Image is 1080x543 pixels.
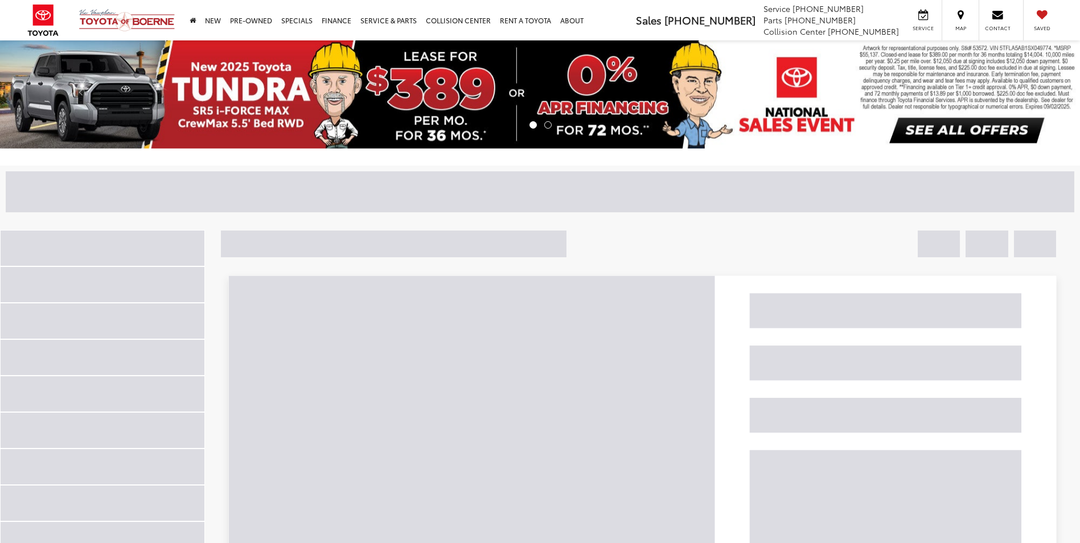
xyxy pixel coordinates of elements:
span: [PHONE_NUMBER] [792,3,864,14]
span: Map [948,24,973,32]
span: Service [910,24,936,32]
span: Contact [985,24,1011,32]
span: Parts [763,14,782,26]
span: Service [763,3,790,14]
span: [PHONE_NUMBER] [828,26,899,37]
span: Sales [636,13,662,27]
img: Vic Vaughan Toyota of Boerne [79,9,175,32]
span: [PHONE_NUMBER] [785,14,856,26]
span: Saved [1029,24,1054,32]
span: Collision Center [763,26,826,37]
span: [PHONE_NUMBER] [664,13,755,27]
